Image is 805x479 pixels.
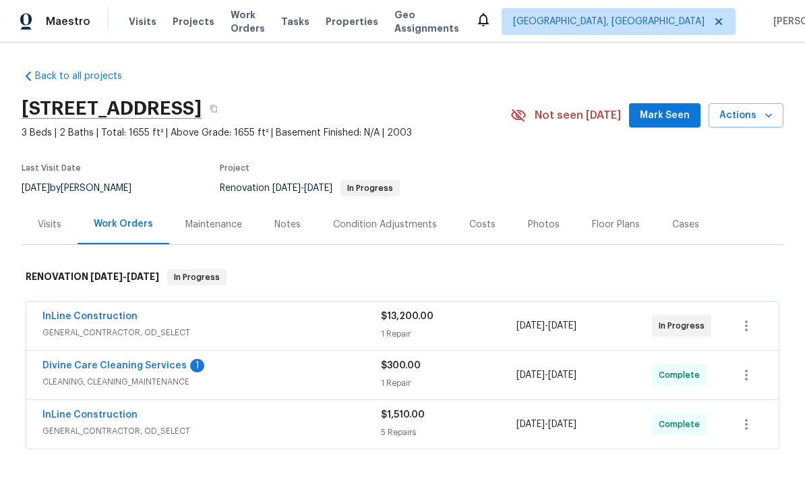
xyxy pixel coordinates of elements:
[220,184,400,193] span: Renovation
[381,312,434,321] span: $13,200.00
[42,312,138,321] a: InLine Construction
[672,218,699,231] div: Cases
[394,8,459,35] span: Geo Assignments
[548,321,576,331] span: [DATE]
[42,326,381,339] span: GENERAL_CONTRACTOR, OD_SELECT
[42,424,381,438] span: GENERAL_CONTRACTOR, OD_SELECT
[516,368,576,382] span: -
[381,426,516,439] div: 5 Repairs
[129,15,156,28] span: Visits
[42,410,138,420] a: InLine Construction
[592,218,640,231] div: Floor Plans
[220,164,249,172] span: Project
[528,218,560,231] div: Photos
[22,164,81,172] span: Last Visit Date
[342,184,398,192] span: In Progress
[469,218,496,231] div: Costs
[127,272,159,281] span: [DATE]
[190,359,204,372] div: 1
[333,218,437,231] div: Condition Adjustments
[272,184,332,193] span: -
[326,15,378,28] span: Properties
[516,319,576,333] span: -
[46,15,90,28] span: Maestro
[22,256,783,299] div: RENOVATION [DATE]-[DATE]In Progress
[516,370,545,380] span: [DATE]
[516,420,545,429] span: [DATE]
[548,370,576,380] span: [DATE]
[381,327,516,341] div: 1 Repair
[381,361,421,370] span: $300.00
[640,107,690,124] span: Mark Seen
[94,217,153,231] div: Work Orders
[516,321,545,331] span: [DATE]
[274,218,301,231] div: Notes
[548,420,576,429] span: [DATE]
[231,8,265,35] span: Work Orders
[38,218,61,231] div: Visits
[381,376,516,390] div: 1 Repair
[516,418,576,431] span: -
[535,109,621,122] span: Not seen [DATE]
[659,418,705,431] span: Complete
[185,218,242,231] div: Maintenance
[659,368,705,382] span: Complete
[281,17,309,26] span: Tasks
[22,126,510,140] span: 3 Beds | 2 Baths | Total: 1655 ft² | Above Grade: 1655 ft² | Basement Finished: N/A | 2003
[381,410,425,420] span: $1,510.00
[202,96,226,121] button: Copy Address
[90,272,123,281] span: [DATE]
[719,107,773,124] span: Actions
[22,184,50,193] span: [DATE]
[709,103,783,128] button: Actions
[42,375,381,389] span: CLEANING, CLEANING_MAINTENANCE
[272,184,301,193] span: [DATE]
[173,15,214,28] span: Projects
[22,180,148,196] div: by [PERSON_NAME]
[22,69,151,83] a: Back to all projects
[629,103,700,128] button: Mark Seen
[169,271,225,284] span: In Progress
[26,269,159,285] h6: RENOVATION
[90,272,159,281] span: -
[513,15,705,28] span: [GEOGRAPHIC_DATA], [GEOGRAPHIC_DATA]
[42,361,187,370] a: Divine Care Cleaning Services
[304,184,332,193] span: [DATE]
[659,319,710,333] span: In Progress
